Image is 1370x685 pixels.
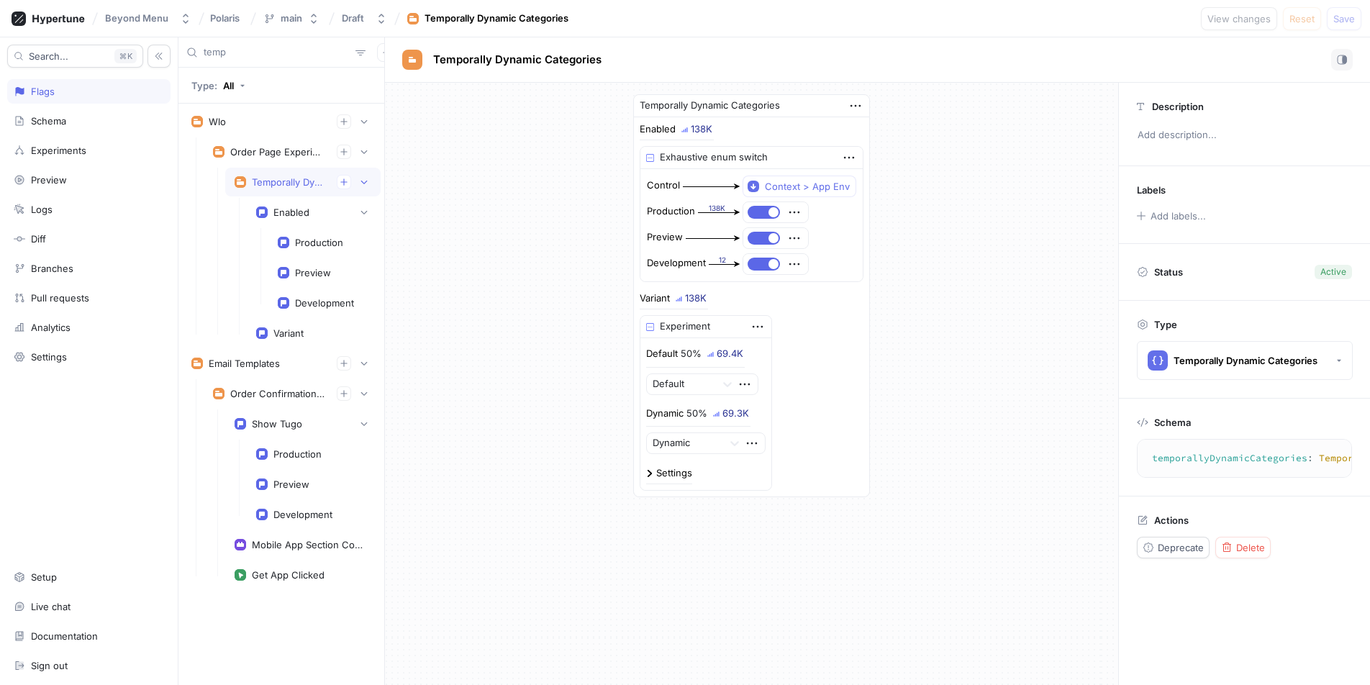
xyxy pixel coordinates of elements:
div: All [223,80,234,91]
div: Settings [31,351,67,363]
div: 138K [691,124,712,134]
button: Beyond Menu [99,6,197,30]
div: 69.3K [722,409,749,418]
div: Add labels... [1151,212,1206,221]
div: Mobile App Section Content [252,539,366,550]
span: Search... [29,52,68,60]
div: Get App Clicked [252,569,325,581]
span: Delete [1236,543,1265,552]
span: Save [1333,14,1355,23]
div: Analytics [31,322,71,333]
div: Schema [31,115,66,127]
p: Add description... [1131,123,1358,148]
div: Preview [31,174,67,186]
div: Branches [31,263,73,274]
button: Type: All [186,73,250,98]
div: Production [647,204,695,219]
span: View changes [1207,14,1271,23]
div: Order Confirmation Email [230,388,325,399]
p: Status [1154,262,1183,282]
div: 138K [685,294,707,303]
button: Draft [336,6,393,30]
div: Development [273,509,332,520]
button: Temporally Dynamic Categories [1137,341,1353,380]
div: Documentation [31,630,98,642]
button: Search...K [7,45,143,68]
span: Polaris [210,13,240,23]
div: Context > App Env [765,181,850,193]
div: K [114,49,137,63]
div: Experiment [660,319,710,334]
div: 50% [686,409,707,418]
div: Preview [647,230,683,245]
button: Delete [1215,537,1271,558]
button: Save [1327,7,1361,30]
input: Search... [204,45,350,60]
div: Setup [31,571,57,583]
div: 50% [681,349,702,358]
button: Deprecate [1137,537,1210,558]
div: Enabled [273,207,309,218]
p: Default [646,347,678,361]
button: main [258,6,325,30]
div: Temporally Dynamic Categories [1174,355,1317,367]
div: Pull requests [31,292,89,304]
div: main [281,12,302,24]
div: Development [295,297,354,309]
div: Diff [31,233,46,245]
div: Wlo [209,116,226,127]
div: Control [647,178,680,193]
button: Reset [1283,7,1321,30]
div: Active [1320,266,1346,278]
div: Logs [31,204,53,215]
p: Type: [191,80,217,91]
div: Preview [295,267,331,278]
button: View changes [1201,7,1277,30]
div: Live chat [31,601,71,612]
div: Beyond Menu [105,12,168,24]
div: Temporally Dynamic Categories [640,99,780,113]
div: Temporally Dynamic Categories [252,176,325,188]
div: Experiments [31,145,86,156]
span: Deprecate [1158,543,1204,552]
div: 12 [709,255,737,266]
div: Draft [342,12,364,24]
a: Documentation [7,624,171,648]
div: Variant [640,294,670,303]
p: Type [1154,319,1177,330]
div: Order Page Experiments [230,146,325,158]
p: Actions [1154,514,1189,526]
p: Labels [1137,184,1166,196]
div: Show Tugo [252,418,302,430]
div: Flags [31,86,55,97]
button: Context > App Env [743,176,856,197]
div: Enabled [640,124,676,134]
span: Temporally Dynamic Categories [433,54,602,65]
div: 138K [698,203,737,214]
div: Sign out [31,660,68,671]
div: Development [647,256,706,271]
button: Add labels... [1132,207,1210,225]
p: Dynamic [646,407,684,421]
div: Exhaustive enum switch [660,150,768,165]
p: Schema [1154,417,1191,428]
div: 69.4K [717,349,743,358]
p: Description [1152,101,1204,112]
div: Settings [656,468,692,478]
div: Email Templates [209,358,280,369]
div: Production [273,448,322,460]
div: Variant [273,327,304,339]
div: Production [295,237,343,248]
div: Temporally Dynamic Categories [425,12,568,26]
div: Preview [273,478,309,490]
span: Reset [1289,14,1315,23]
